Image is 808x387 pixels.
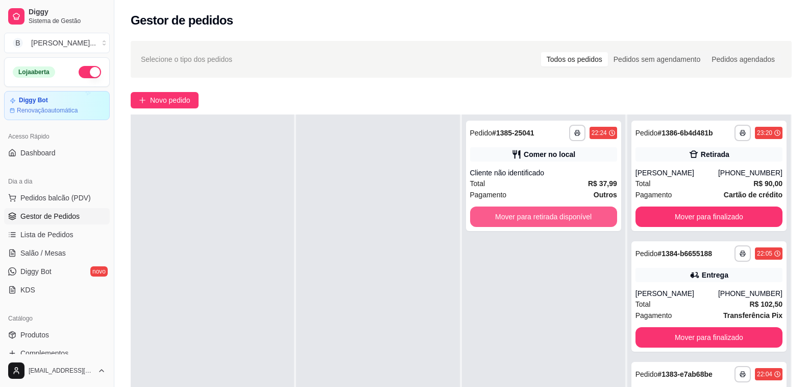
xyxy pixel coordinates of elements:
div: [PERSON_NAME] ... [31,38,96,48]
span: B [13,38,23,48]
strong: # 1385-25041 [492,129,534,137]
div: Comer no local [524,149,575,160]
button: Mover para finalizado [635,207,782,227]
div: Loja aberta [13,66,55,78]
div: [PERSON_NAME] [635,168,718,178]
div: 23:20 [757,129,772,137]
button: Pedidos balcão (PDV) [4,190,110,206]
div: [PHONE_NUMBER] [718,288,782,299]
div: [PERSON_NAME] [635,288,718,299]
strong: Outros [594,191,617,199]
span: KDS [20,285,35,295]
a: Gestor de Pedidos [4,208,110,224]
span: Pagamento [635,310,672,321]
span: Novo pedido [150,95,190,106]
a: Dashboard [4,145,110,161]
span: plus [139,97,146,104]
span: Total [635,299,651,310]
span: Total [635,178,651,189]
div: Cliente não identificado [470,168,617,178]
button: Alterar Status [79,66,101,78]
div: Todos os pedidos [541,52,608,66]
article: Renovação automática [17,106,78,115]
span: Pagamento [470,189,507,200]
span: Dashboard [20,148,56,158]
strong: # 1386-6b4d481b [657,129,713,137]
button: [EMAIL_ADDRESS][DOMAIN_NAME] [4,358,110,383]
strong: # 1384-b6655188 [657,249,712,258]
strong: Cartão de crédito [724,191,782,199]
span: Total [470,178,485,189]
span: Pedido [635,370,658,378]
div: Acesso Rápido [4,128,110,145]
strong: # 1383-e7ab68be [657,370,712,378]
button: Novo pedido [131,92,199,108]
strong: Transferência Pix [723,311,782,320]
div: Entrega [702,270,728,280]
strong: R$ 90,00 [753,179,782,188]
span: Complementos [20,348,68,358]
div: Retirada [701,149,729,160]
span: Pedido [470,129,493,137]
div: Dia a dia [4,173,110,190]
strong: R$ 102,50 [749,300,782,308]
a: Diggy BotRenovaçãoautomática [4,91,110,120]
a: KDS [4,282,110,298]
a: Lista de Pedidos [4,226,110,243]
span: Gestor de Pedidos [20,211,80,221]
span: Salão / Mesas [20,248,66,258]
span: Lista de Pedidos [20,230,74,240]
span: Selecione o tipo dos pedidos [141,54,232,65]
span: Produtos [20,330,49,340]
a: Produtos [4,327,110,343]
div: Pedidos agendados [706,52,780,66]
div: 22:04 [757,370,772,378]
a: Salão / Mesas [4,245,110,261]
a: DiggySistema de Gestão [4,4,110,29]
span: Pedido [635,129,658,137]
span: Pagamento [635,189,672,200]
span: Diggy [29,8,106,17]
article: Diggy Bot [19,97,48,104]
div: 22:24 [592,129,607,137]
button: Select a team [4,33,110,53]
button: Mover para finalizado [635,327,782,348]
a: Complementos [4,345,110,361]
div: Catálogo [4,310,110,327]
a: Diggy Botnovo [4,263,110,280]
div: [PHONE_NUMBER] [718,168,782,178]
span: Sistema de Gestão [29,17,106,25]
h2: Gestor de pedidos [131,12,233,29]
span: [EMAIL_ADDRESS][DOMAIN_NAME] [29,367,93,375]
div: 22:05 [757,249,772,258]
span: Pedidos balcão (PDV) [20,193,91,203]
strong: R$ 37,99 [588,179,617,188]
button: Mover para retirada disponível [470,207,617,227]
span: Diggy Bot [20,266,52,277]
div: Pedidos sem agendamento [608,52,706,66]
span: Pedido [635,249,658,258]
